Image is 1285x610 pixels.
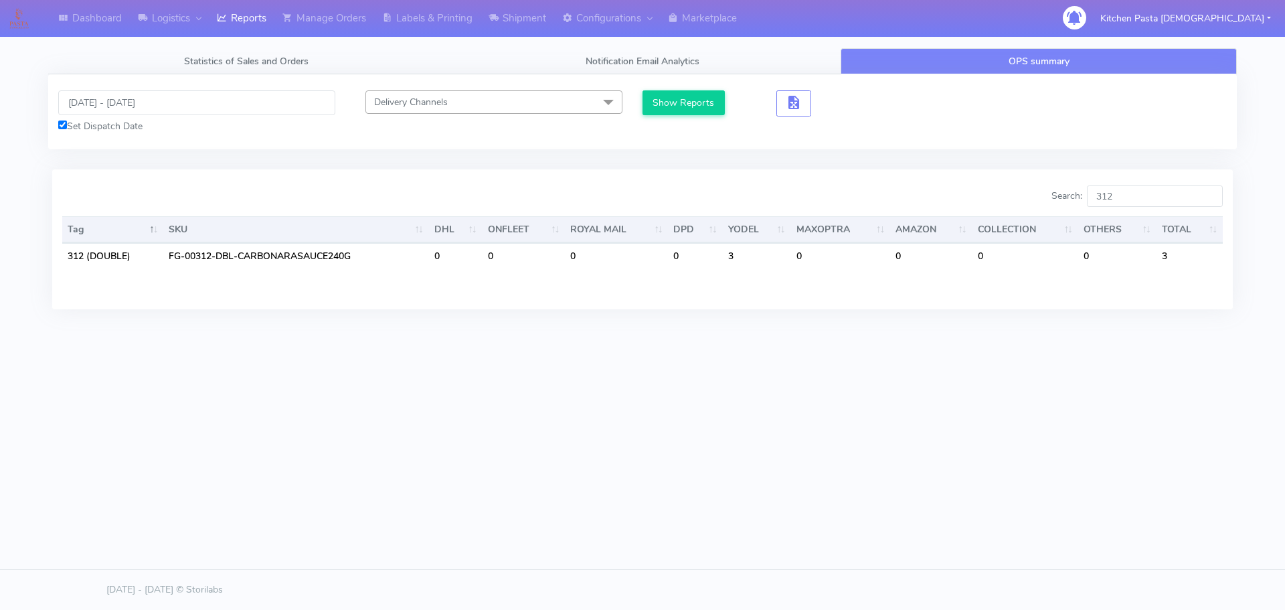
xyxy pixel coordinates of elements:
th: ONFLEET : activate to sort column ascending [483,216,566,243]
th: OTHERS : activate to sort column ascending [1078,216,1156,243]
th: YODEL : activate to sort column ascending [723,216,791,243]
td: 3 [723,243,791,269]
th: TOTAL : activate to sort column ascending [1156,216,1223,243]
div: Set Dispatch Date [58,119,335,133]
td: FG-00312-DBL-CARBONARASAUCE240G [163,243,428,269]
span: OPS summary [1009,55,1069,68]
span: Notification Email Analytics [586,55,699,68]
input: Search: [1087,185,1223,207]
ul: Tabs [48,48,1237,74]
th: AMAZON : activate to sort column ascending [890,216,972,243]
label: Search: [1051,185,1223,207]
button: Show Reports [642,90,725,115]
th: SKU: activate to sort column ascending [163,216,428,243]
td: 0 [791,243,891,269]
button: Kitchen Pasta [DEMOGRAPHIC_DATA] [1090,5,1281,32]
td: 0 [429,243,483,269]
td: 0 [483,243,566,269]
input: Pick the Daterange [58,90,335,115]
td: 0 [890,243,972,269]
td: 0 [972,243,1078,269]
td: 312 (DOUBLE) [62,243,163,269]
td: 0 [668,243,722,269]
span: Statistics of Sales and Orders [184,55,309,68]
th: ROYAL MAIL : activate to sort column ascending [565,216,668,243]
td: 0 [1078,243,1156,269]
th: MAXOPTRA : activate to sort column ascending [791,216,891,243]
th: DPD : activate to sort column ascending [668,216,722,243]
th: COLLECTION : activate to sort column ascending [972,216,1078,243]
th: Tag: activate to sort column descending [62,216,163,243]
td: 0 [565,243,668,269]
td: 3 [1156,243,1223,269]
span: Delivery Channels [374,96,448,108]
th: DHL : activate to sort column ascending [429,216,483,243]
